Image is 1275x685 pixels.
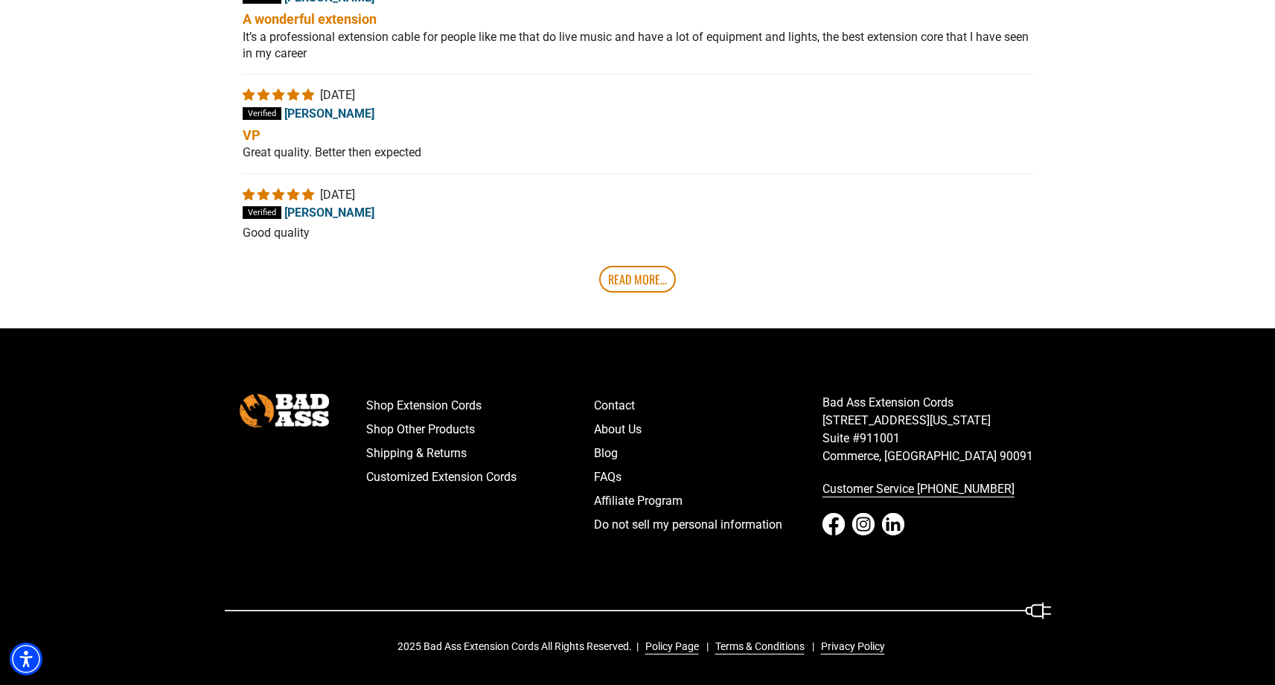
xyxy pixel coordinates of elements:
[243,29,1033,63] p: It’s a professional extension cable for people like me that do live music and have a lot of equip...
[366,418,595,442] a: Shop Other Products
[594,442,822,465] a: Blog
[243,126,1033,144] b: VP
[599,266,676,293] a: Read More...
[366,465,595,489] a: Customized Extension Cords
[397,639,895,654] div: 2025 Bad Ass Extension Cords All Rights Reserved.
[882,513,904,535] a: LinkedIn - open in a new tab
[10,643,42,675] div: Accessibility Menu
[594,394,822,418] a: Contact
[815,639,885,654] a: Privacy Policy
[639,639,699,654] a: Policy Page
[822,394,1051,465] p: Bad Ass Extension Cords [STREET_ADDRESS][US_STATE] Suite #911001 Commerce, [GEOGRAPHIC_DATA] 90091
[366,442,595,465] a: Shipping & Returns
[822,477,1051,501] a: call 833-674-1699
[240,394,329,427] img: Bad Ass Extension Cords
[243,188,317,202] span: 5 star review
[243,225,1033,241] p: Good quality
[284,205,374,220] span: [PERSON_NAME]
[366,394,595,418] a: Shop Extension Cords
[243,144,1033,161] p: Great quality. Better then expected
[320,188,355,202] span: [DATE]
[594,418,822,442] a: About Us
[594,489,822,513] a: Affiliate Program
[284,106,374,121] span: [PERSON_NAME]
[243,10,1033,28] b: A wonderful extension
[594,465,822,489] a: FAQs
[320,88,355,102] span: [DATE]
[822,513,845,535] a: Facebook - open in a new tab
[709,639,805,654] a: Terms & Conditions
[594,513,822,537] a: Do not sell my personal information
[852,513,875,535] a: Instagram - open in a new tab
[243,88,317,102] span: 5 star review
